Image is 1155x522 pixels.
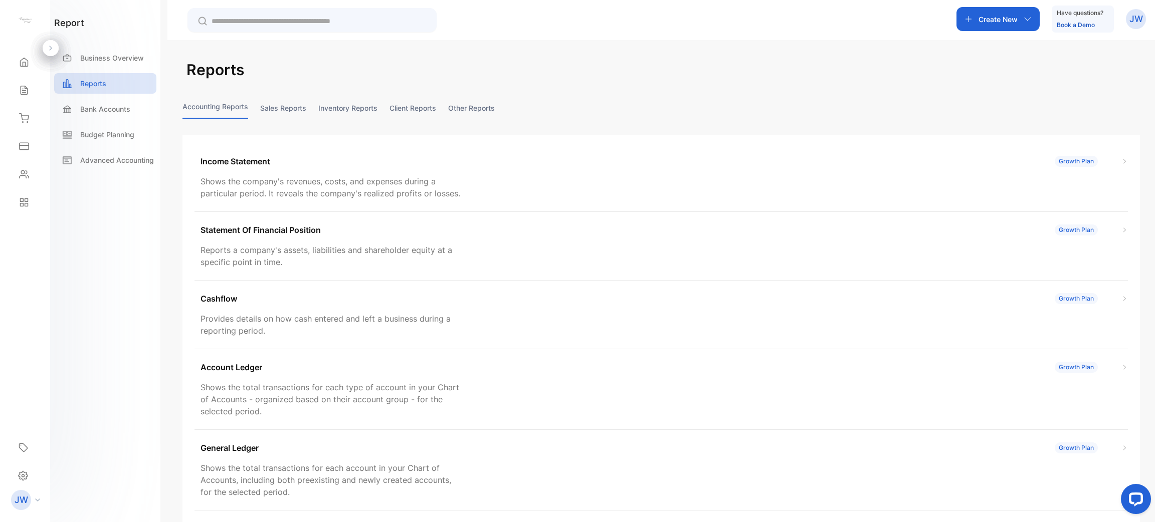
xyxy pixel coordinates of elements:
[15,493,28,506] p: JW
[201,155,270,167] p: Income Statement
[54,73,156,94] a: Reports
[1121,296,1128,302] img: Icon
[201,175,463,199] p: Shows the company's revenues, costs, and expenses during a particular period. It reveals the comp...
[54,99,156,119] a: Bank Accounts
[1055,156,1098,167] div: Growth Plan
[1113,480,1155,522] iframe: LiveChat chat widget
[1121,445,1128,451] img: Icon
[80,78,106,89] p: Reports
[54,150,156,170] a: Advanced Accounting
[956,7,1040,31] button: Create New
[1057,8,1103,18] p: Have questions?
[54,124,156,145] a: Budget Planning
[1057,21,1095,29] a: Book a Demo
[18,13,33,28] img: logo
[80,104,130,114] p: Bank Accounts
[80,155,154,165] p: Advanced Accounting
[1126,7,1146,31] button: JW
[318,97,377,119] button: Inventory reports
[1055,442,1098,453] div: Growth Plan
[80,129,134,140] p: Budget Planning
[1129,13,1143,26] p: JW
[186,59,244,81] h2: Reports
[201,313,463,337] p: Provides details on how cash entered and left a business during a reporting period.
[201,293,237,305] p: Cashflow
[1121,227,1128,233] img: Icon
[1121,364,1128,371] img: Icon
[54,48,156,68] a: Business Overview
[1055,224,1098,235] div: Growth Plan
[201,361,262,373] p: Account Ledger
[1121,158,1128,165] img: Icon
[182,97,248,119] button: Accounting Reports
[201,462,463,498] p: Shows the total transactions for each account in your Chart of Accounts, including both preexisti...
[54,16,84,30] h1: report
[201,442,259,454] p: General Ledger
[448,97,495,119] button: Other reports
[80,53,144,63] p: Business Overview
[979,14,1018,25] p: Create New
[1055,362,1098,373] div: Growth Plan
[390,97,436,119] button: Client reports
[1055,293,1098,304] div: Growth Plan
[201,244,463,268] p: Reports a company's assets, liabilities and shareholder equity at a specific point in time.
[260,97,306,119] button: Sales reports
[201,381,463,417] p: Shows the total transactions for each type of account in your Chart of Accounts - organized based...
[201,224,321,236] p: Statement Of Financial Position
